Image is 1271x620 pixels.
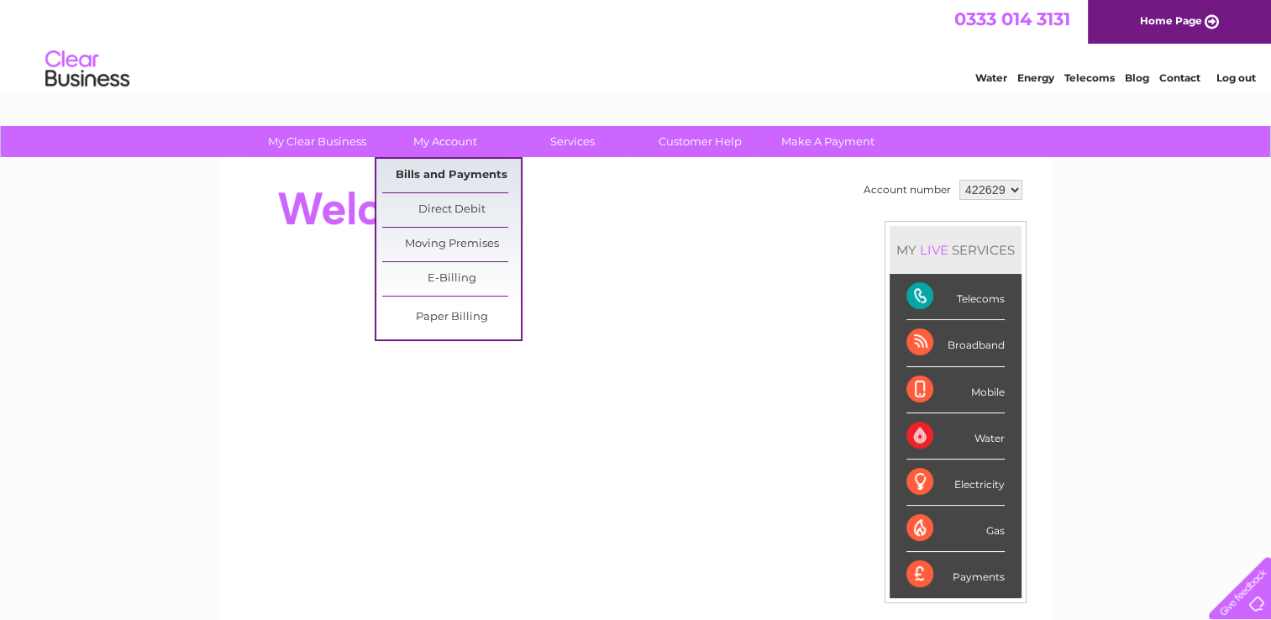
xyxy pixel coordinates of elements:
a: Customer Help [631,126,769,157]
a: Energy [1017,71,1054,84]
div: Payments [906,552,1005,597]
a: Log out [1216,71,1255,84]
a: Moving Premises [382,228,521,261]
a: Blog [1125,71,1149,84]
a: 0333 014 3131 [954,8,1070,29]
a: Paper Billing [382,301,521,334]
div: LIVE [916,242,952,258]
a: My Account [376,126,514,157]
div: MY SERVICES [890,226,1022,274]
div: Mobile [906,367,1005,413]
div: Gas [906,506,1005,552]
a: Bills and Payments [382,159,521,192]
a: Services [503,126,642,157]
div: Water [906,413,1005,460]
a: Direct Debit [382,193,521,227]
a: Water [975,71,1007,84]
a: E-Billing [382,262,521,296]
div: Electricity [906,460,1005,506]
td: Account number [859,176,955,204]
div: Broadband [906,320,1005,366]
div: Telecoms [906,274,1005,320]
a: Telecoms [1064,71,1115,84]
a: Make A Payment [759,126,897,157]
img: logo.png [45,44,130,95]
div: Clear Business is a trading name of Verastar Limited (registered in [GEOGRAPHIC_DATA] No. 3667643... [239,9,1033,81]
a: My Clear Business [248,126,386,157]
a: Contact [1159,71,1200,84]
